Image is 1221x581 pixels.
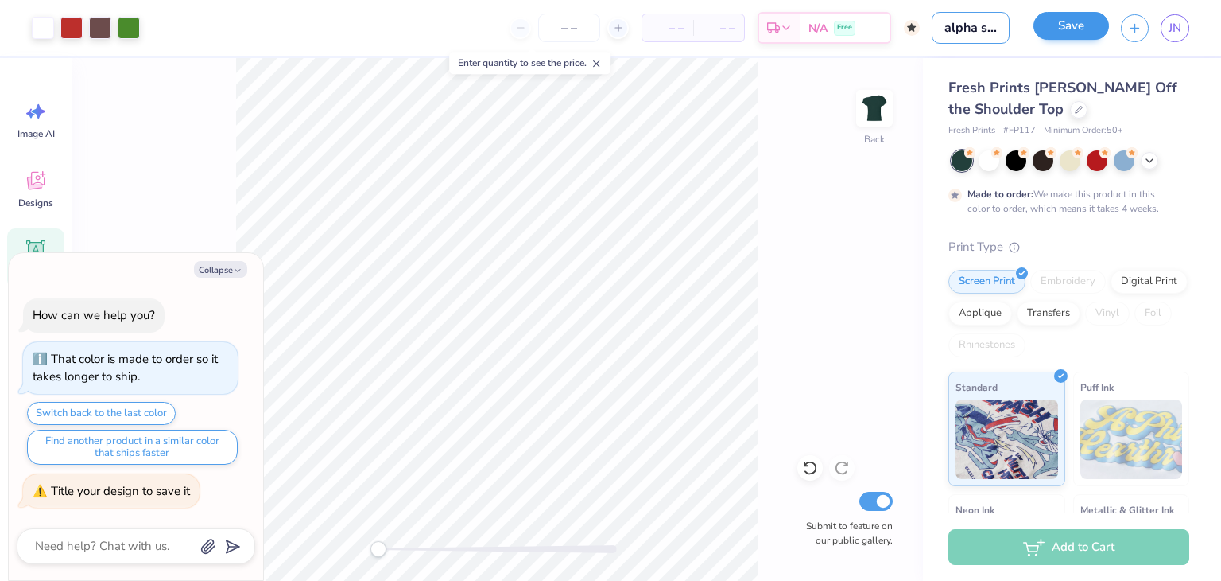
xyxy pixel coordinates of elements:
[948,238,1189,256] div: Print Type
[1169,19,1181,37] span: JN
[449,52,610,74] div: Enter quantity to see the price.
[538,14,600,42] input: – –
[33,307,155,323] div: How can we help you?
[1030,270,1106,294] div: Embroidery
[17,127,55,140] span: Image AI
[1044,124,1123,138] span: Minimum Order: 50 +
[1080,379,1114,396] span: Puff Ink
[27,430,238,465] button: Find another product in a similar color that ships faster
[1080,501,1174,518] span: Metallic & Glitter Ink
[1161,14,1189,42] a: JN
[859,92,890,124] img: Back
[955,501,994,518] span: Neon Ink
[1017,302,1080,326] div: Transfers
[948,78,1177,119] span: Fresh Prints [PERSON_NAME] Off the Shoulder Top
[370,541,386,557] div: Accessibility label
[1134,302,1172,326] div: Foil
[703,20,735,37] span: – –
[808,20,828,37] span: N/A
[1033,12,1109,40] button: Save
[1085,302,1130,326] div: Vinyl
[652,20,684,37] span: – –
[27,402,176,425] button: Switch back to the last color
[837,22,852,33] span: Free
[967,188,1033,201] strong: Made to order:
[864,132,885,146] div: Back
[797,519,893,548] label: Submit to feature on our public gallery.
[18,197,53,209] span: Designs
[932,12,1010,44] input: Untitled Design
[51,483,190,499] div: Title your design to save it
[1080,400,1183,479] img: Puff Ink
[948,270,1025,294] div: Screen Print
[194,261,247,278] button: Collapse
[955,379,998,396] span: Standard
[948,124,995,138] span: Fresh Prints
[1111,270,1188,294] div: Digital Print
[967,187,1163,216] div: We make this product in this color to order, which means it takes 4 weeks.
[948,333,1025,357] div: Rhinestones
[1003,124,1036,138] span: # FP117
[33,351,218,385] div: That color is made to order so it takes longer to ship.
[955,400,1058,479] img: Standard
[948,302,1012,326] div: Applique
